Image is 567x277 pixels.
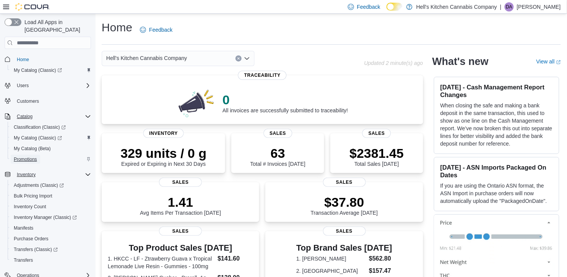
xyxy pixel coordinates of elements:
span: My Catalog (Classic) [11,66,91,75]
span: Sales [323,178,366,187]
a: Classification (Classic) [8,122,94,133]
div: Total Sales [DATE] [349,146,404,167]
a: View allExternal link [536,58,561,65]
span: Feedback [149,26,172,34]
button: Inventory [14,170,39,179]
span: Inventory Count [14,204,46,210]
span: Customers [17,98,39,104]
input: Dark Mode [387,3,403,11]
h3: Top Brand Sales [DATE] [296,243,392,253]
button: Catalog [2,111,94,122]
div: Transaction Average [DATE] [311,194,378,216]
span: Load All Apps in [GEOGRAPHIC_DATA] [21,18,91,34]
span: Inventory [14,170,91,179]
a: My Catalog (Classic) [11,133,65,143]
dt: 2. [GEOGRAPHIC_DATA] [296,267,366,275]
button: Customers [2,96,94,107]
a: My Catalog (Classic) [8,65,94,76]
button: Catalog [14,112,36,121]
span: Traceability [238,71,287,80]
span: My Catalog (Beta) [11,144,91,153]
span: Sales [362,129,391,138]
button: Home [2,53,94,65]
span: Adjustments (Classic) [11,181,91,190]
span: My Catalog (Beta) [14,146,51,152]
p: $2381.45 [349,146,404,161]
span: Hell's Kitchen Cannabis Company [106,53,187,63]
span: Inventory Manager (Classic) [11,213,91,222]
span: Bulk Pricing Import [14,193,52,199]
span: Users [17,83,29,89]
dd: $141.60 [218,254,253,263]
a: Bulk Pricing Import [11,191,55,201]
img: Cova [15,3,50,11]
span: Customers [14,96,91,106]
a: Adjustments (Classic) [8,180,94,191]
span: Inventory Count [11,202,91,211]
p: 329 units / 0 g [120,146,206,161]
span: Sales [323,227,366,236]
p: Updated 2 minute(s) ago [364,60,423,66]
span: Transfers (Classic) [11,245,91,254]
a: Classification (Classic) [11,123,69,132]
span: Inventory [143,129,184,138]
span: Sales [159,178,202,187]
span: Transfers [11,256,91,265]
span: Classification (Classic) [11,123,91,132]
a: Inventory Manager (Classic) [11,213,80,222]
span: Bulk Pricing Import [11,191,91,201]
dt: 1. [PERSON_NAME] [296,255,366,262]
span: Sales [159,227,202,236]
span: Catalog [14,112,91,121]
dt: 1. HKCC - LF - Ztrawberry Guava x Tropical Lemonade Live Resin - Gummies - 100mg [108,255,214,270]
div: Expired or Expiring in Next 30 Days [120,146,206,167]
span: DA [506,2,513,11]
h1: Home [102,20,132,35]
button: Users [2,80,94,91]
a: Customers [14,97,42,106]
span: Inventory [17,172,36,178]
span: Transfers [14,257,33,263]
a: Adjustments (Classic) [11,181,67,190]
a: My Catalog (Classic) [8,133,94,143]
span: Sales [263,129,292,138]
button: Manifests [8,223,94,233]
span: Promotions [14,156,37,162]
p: 1.41 [140,194,221,210]
span: Purchase Orders [14,236,49,242]
div: Destiny Adams [505,2,514,11]
button: My Catalog (Beta) [8,143,94,154]
a: Inventory Manager (Classic) [8,212,94,223]
span: Inventory Manager (Classic) [14,214,77,220]
svg: External link [556,60,561,65]
p: $37.80 [311,194,378,210]
span: Users [14,81,91,90]
p: | [500,2,502,11]
button: Transfers [8,255,94,266]
a: Transfers (Classic) [11,245,61,254]
div: Avg Items Per Transaction [DATE] [140,194,221,216]
span: Transfers (Classic) [14,246,58,253]
button: Clear input [236,55,242,62]
button: Inventory [2,169,94,180]
p: [PERSON_NAME] [517,2,561,11]
h3: Top Product Sales [DATE] [108,243,253,253]
a: Manifests [11,224,36,233]
button: Promotions [8,154,94,165]
button: Users [14,81,32,90]
span: Home [14,54,91,64]
span: Promotions [11,155,91,164]
dd: $157.47 [369,266,392,275]
p: When closing the safe and making a bank deposit in the same transaction, this used to show as one... [440,102,553,147]
a: Transfers (Classic) [8,244,94,255]
div: All invoices are successfully submitted to traceability! [223,92,348,113]
a: My Catalog (Beta) [11,144,54,153]
button: Open list of options [244,55,250,62]
button: Purchase Orders [8,233,94,244]
a: Transfers [11,256,36,265]
span: Manifests [14,225,33,231]
span: Classification (Classic) [14,124,66,130]
p: If you are using the Ontario ASN format, the ASN Import in purchase orders will now automatically... [440,182,553,205]
p: 63 [250,146,305,161]
span: Adjustments (Classic) [14,182,64,188]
